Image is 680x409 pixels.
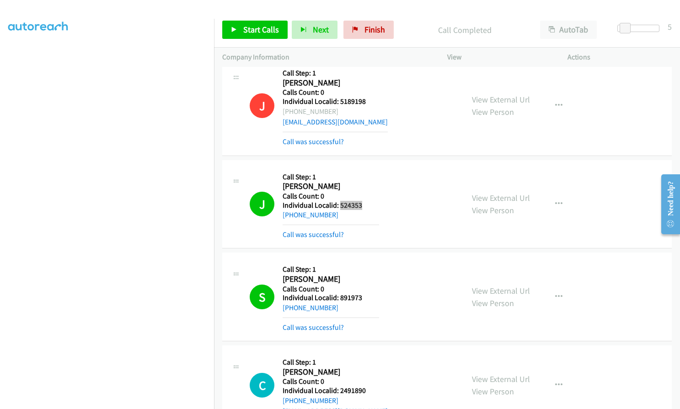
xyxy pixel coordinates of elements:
[406,24,524,36] p: Call Completed
[283,210,338,219] a: [PHONE_NUMBER]
[472,205,514,215] a: View Person
[283,358,388,367] h5: Call Step: 1
[283,172,379,182] h5: Call Step: 1
[283,386,388,395] h5: Individual Localid: 2491890
[283,265,379,274] h5: Call Step: 1
[472,298,514,308] a: View Person
[472,193,530,203] a: View External Url
[283,303,338,312] a: [PHONE_NUMBER]
[292,21,337,39] button: Next
[283,118,388,126] a: [EMAIL_ADDRESS][DOMAIN_NAME]
[250,373,274,398] div: The call is yet to be attempted
[283,69,388,78] h5: Call Step: 1
[283,396,338,405] a: [PHONE_NUMBER]
[283,323,344,332] a: Call was successful?
[250,192,274,216] h1: J
[540,21,597,39] button: AutoTab
[668,21,672,33] div: 5
[283,285,379,294] h5: Calls Count: 0
[364,24,385,35] span: Finish
[283,97,388,106] h5: Individual Localid: 5189198
[250,373,274,398] h1: C
[472,374,530,384] a: View External Url
[313,24,329,35] span: Next
[283,192,379,201] h5: Calls Count: 0
[283,274,379,285] h2: [PERSON_NAME]
[222,52,431,63] p: Company Information
[283,201,379,210] h5: Individual Localid: 524353
[283,137,344,146] a: Call was successful?
[283,78,379,88] h2: [PERSON_NAME]
[447,52,551,63] p: View
[283,230,344,239] a: Call was successful?
[283,367,379,377] h2: [PERSON_NAME]
[222,21,288,39] a: Start Calls
[472,107,514,117] a: View Person
[243,24,279,35] span: Start Calls
[250,285,274,309] h1: S
[653,168,680,241] iframe: Resource Center
[343,21,394,39] a: Finish
[472,285,530,296] a: View External Url
[283,293,379,302] h5: Individual Localid: 891973
[283,377,388,386] h5: Calls Count: 0
[472,386,514,397] a: View Person
[283,106,388,117] div: [PHONE_NUMBER]
[472,94,530,105] a: View External Url
[283,181,379,192] h2: [PERSON_NAME]
[568,52,672,63] p: Actions
[250,93,274,118] h1: J
[283,88,388,97] h5: Calls Count: 0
